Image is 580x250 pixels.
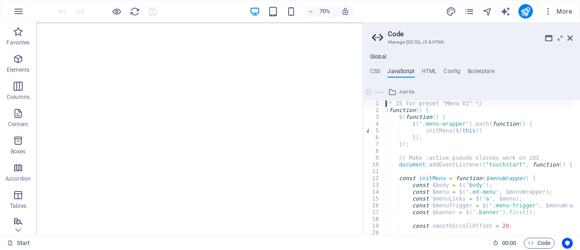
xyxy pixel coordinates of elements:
button: Click here to leave preview mode and continue editing [111,6,122,17]
p: Elements [7,66,30,74]
div: 14 [363,189,385,196]
div: 4 [363,121,385,127]
button: text_generator [500,6,511,17]
i: AI Writer [500,6,511,17]
div: 10 [363,162,385,168]
p: Columns [7,93,29,101]
i: Reload page [130,6,140,17]
button: Add file [387,87,416,98]
h4: HTML [422,68,437,78]
button: More [540,4,576,19]
button: Code [524,238,555,249]
button: navigator [482,6,493,17]
i: Pages (Ctrl+Alt+S) [464,6,474,17]
button: design [446,6,457,17]
div: 2 [363,107,385,114]
div: 15 [363,196,385,202]
div: 12 [363,175,385,182]
h4: Config [444,68,460,78]
h3: Manage (S)CSS, JS & HTML [388,38,555,46]
button: publish [518,4,533,19]
h4: Boilerplate [468,68,494,78]
p: Accordion [5,175,31,182]
p: Content [8,121,28,128]
div: 19 [363,223,385,230]
p: Tables [10,202,26,210]
div: 8 [363,148,385,155]
div: 5 [363,127,385,134]
div: 20 [363,230,385,236]
h2: Code [388,30,573,38]
div: 13 [363,182,385,189]
h4: Global [370,54,387,61]
span: More [544,7,572,16]
div: 3 [363,114,385,121]
div: 6 [363,134,385,141]
span: Add file [399,87,415,98]
i: On resize automatically adjust zoom level to fit chosen device. [341,7,349,15]
span: Code [528,238,551,249]
div: 16 [363,202,385,209]
i: Publish [520,6,531,17]
div: 18 [363,216,385,223]
h6: Session time [493,238,517,249]
div: 1 [363,100,385,107]
a: Click to cancel selection. Double-click to open Pages [7,238,30,249]
span: 00 00 [502,238,516,249]
button: Usercentrics [562,238,573,249]
button: reload [129,6,140,17]
i: Design (Ctrl+Alt+Y) [446,6,456,17]
p: Boxes [11,148,26,155]
h4: CSS [370,68,380,78]
h6: 70% [318,6,332,17]
button: 70% [304,6,336,17]
div: 9 [363,155,385,162]
i: Navigator [482,6,493,17]
span: : [508,240,510,246]
div: 11 [363,168,385,175]
p: Favorites [6,39,29,46]
div: 7 [363,141,385,148]
button: pages [464,6,475,17]
h4: JavaScript [387,68,414,78]
div: 17 [363,209,385,216]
